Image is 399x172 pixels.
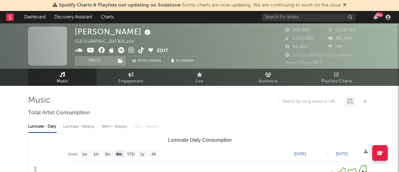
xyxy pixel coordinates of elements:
button: Summary [168,56,198,66]
a: Playlists/Charts [302,69,371,86]
a: Discovery Assistant [50,11,97,23]
span: Benchmark [138,57,161,65]
a: Benchmark [129,56,165,66]
span: 86,000 [285,45,308,49]
text: Zoom [68,152,78,156]
a: Live [165,69,234,86]
text: [DATE] [336,152,348,156]
text: [DATE] [294,152,306,156]
input: Search by song name or URL [279,99,345,104]
text: YTD [127,152,135,156]
text: 6m [116,152,122,156]
span: 281,000 [328,37,353,41]
span: Audience [259,78,278,85]
button: Edit [157,47,168,55]
text: 1w [82,152,87,156]
span: Engagement [118,78,143,85]
button: 99+ [373,15,378,20]
a: Dashboard [20,11,50,23]
a: Engagement [97,69,165,86]
span: 1,200,000 [285,37,314,41]
text: 1m [94,152,99,156]
span: : Some charts are now updating. We are continuing to work on the issue [59,3,341,8]
span: Music [57,78,68,85]
span: Total Artist Consumption [28,109,90,117]
a: Charts [97,11,118,23]
div: Luminate - Daily [28,121,57,132]
div: Luminate - Weekly [63,121,96,132]
a: Audience [234,69,302,86]
div: [GEOGRAPHIC_DATA] | Latin [75,38,142,46]
span: Jump Score: 84.7 [285,61,322,65]
span: 12,323,088 Monthly Listeners [285,53,353,57]
text: 3m [105,152,110,156]
span: Live [195,78,204,85]
div: 99 + [375,12,383,17]
a: Music [28,69,97,86]
span: 1,238,706 [328,28,356,32]
text: → [326,152,329,156]
text: All [151,152,156,156]
span: 309,565 [285,28,310,32]
text: 1y [140,152,144,156]
span: Dismiss [343,3,347,8]
button: Track [75,56,114,66]
div: [PERSON_NAME] [75,27,152,37]
span: 750 [328,45,343,49]
text: Luminate Daily Consumption [168,137,232,143]
div: BMAT - Weekly [102,121,128,132]
input: Search for artists [262,13,355,21]
span: Spotify Charts & Playlists not updating on Sodatone [59,3,180,8]
span: Playlists/Charts [321,78,352,85]
span: Summary [176,59,194,63]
